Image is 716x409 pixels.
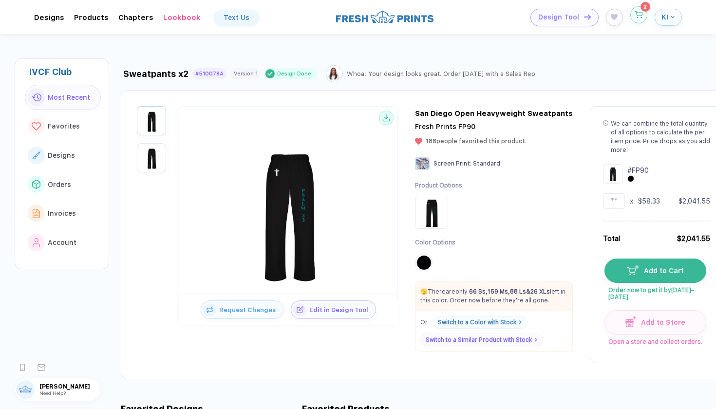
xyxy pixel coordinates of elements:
[203,303,216,316] img: icon
[415,182,462,190] div: Product Options
[34,13,64,22] div: DesignsToggle dropdown menu
[123,69,188,79] div: Sweatpants x2
[661,13,668,21] span: KI
[530,288,550,295] strong: 26 XLs
[603,164,622,184] img: Design Group Summary Cell
[420,334,543,346] a: Switch to a Similar Product with Stock
[48,93,90,101] span: Most Recent
[214,10,259,25] a: Text Us
[32,151,40,159] img: link to icon
[420,288,428,295] span: 🫣
[39,383,100,390] span: [PERSON_NAME]
[488,288,508,295] strong: 159 Ms
[469,288,488,295] span: ,
[415,287,572,305] p: There are only left in this color. Order now before they're all gone.
[611,119,710,154] div: We can combine the total quantity of all options to calculate the per item price. Price drops as ...
[655,9,682,26] button: KI
[604,283,705,300] span: Order now to get it by [DATE]–[DATE]
[604,259,706,283] button: iconAdd to Cart
[306,306,376,314] span: Edit in Design Tool
[32,180,40,188] img: link to icon
[641,2,650,12] sup: 2
[163,13,201,22] div: Lookbook
[433,160,471,167] span: Screen Print :
[420,319,428,326] span: Or
[643,4,647,10] span: 2
[630,196,633,206] div: x
[603,233,620,244] div: Total
[433,316,528,329] a: Switch to a Color with Stock
[415,157,430,170] img: Screen Print
[625,316,637,327] img: icon
[48,209,76,217] span: Invoices
[139,146,164,170] img: e38855a6-4f40-4f57-85a6-1a16a6c5cf37_nt_back_1755962832538.jpg
[234,71,258,77] div: Version 1
[347,70,537,77] div: Whoa! Your design looks great. Order [DATE] with a Sales Rep.
[677,233,710,244] div: $2,041.55
[29,67,101,77] div: IVCF Club
[33,209,40,218] img: link to icon
[627,265,639,275] img: icon
[201,300,283,319] button: iconRequest Changes
[277,70,311,77] div: Design Done
[415,109,573,118] div: San Diego Open Heavyweight Sweatpants
[32,93,41,102] img: link to icon
[510,288,530,295] span: &
[33,238,40,247] img: link to icon
[530,9,599,26] button: Design Toolicon
[327,67,341,81] img: Sophie.png
[336,9,433,24] img: logo
[39,390,66,396] span: Need Help?
[469,288,486,295] strong: 66 Ss
[25,114,101,139] button: link to iconFavorites
[210,133,366,289] img: e38855a6-4f40-4f57-85a6-1a16a6c5cf37_nt_front_1755962832535.jpg
[584,14,591,19] img: icon
[538,13,579,21] span: Design Tool
[139,109,164,133] img: e38855a6-4f40-4f57-85a6-1a16a6c5cf37_nt_front_1755962832535.jpg
[48,239,76,246] span: Account
[32,122,41,130] img: link to icon
[48,181,71,188] span: Orders
[118,13,153,22] div: ChaptersToggle dropdown menu chapters
[510,288,526,295] strong: 88 Ls
[224,14,249,21] div: Text Us
[604,335,705,345] span: Open a store and collect orders.
[426,138,527,145] span: 188 people favorited this product.
[438,319,516,326] div: Switch to a Color with Stock
[25,172,101,197] button: link to iconOrders
[678,196,710,206] div: $2,041.55
[415,123,475,130] span: Fresh Prints FP90
[48,151,75,159] span: Designs
[195,71,224,77] div: #510078A
[627,166,649,175] div: # FP90
[417,198,446,227] img: Product Option
[291,300,376,319] button: iconEdit in Design Tool
[74,13,109,22] div: ProductsToggle dropdown menu
[426,336,532,343] div: Switch to a Similar Product with Stock
[25,143,101,168] button: link to iconDesigns
[25,85,101,110] button: link to iconMost Recent
[637,318,686,326] span: Add to Store
[639,267,684,275] span: Add to Cart
[638,196,660,206] div: $58.33
[48,122,80,130] span: Favorites
[25,230,101,255] button: link to iconAccount
[163,13,201,22] div: LookbookToggle dropdown menu chapters
[604,310,706,335] button: iconAdd to Store
[293,303,306,316] img: icon
[16,380,35,399] img: user profile
[216,306,283,314] span: Request Changes
[25,201,101,226] button: link to iconInvoices
[488,288,510,295] span: ,
[473,160,500,167] span: Standard
[415,239,462,247] div: Color Options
